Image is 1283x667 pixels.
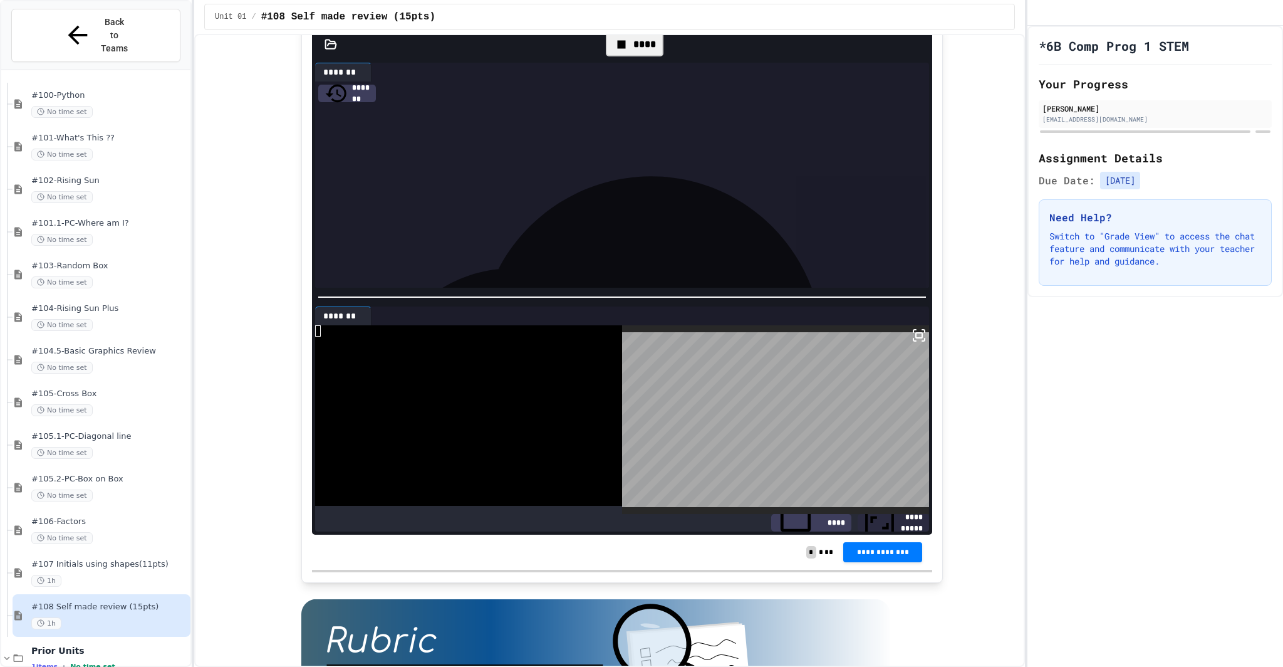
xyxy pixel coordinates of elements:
span: No time set [31,191,93,203]
span: #106-Factors [31,517,188,527]
h1: *6B Comp Prog 1 STEM [1039,37,1189,55]
span: No time set [31,106,93,118]
span: No time set [31,149,93,160]
span: #102-Rising Sun [31,176,188,186]
span: No time set [31,276,93,288]
span: #107 Initials using shapes(11pts) [31,559,188,570]
span: No time set [31,362,93,374]
span: #101-What's This ?? [31,133,188,144]
span: #104.5-Basic Graphics Review [31,346,188,357]
p: Switch to "Grade View" to access the chat feature and communicate with your teacher for help and ... [1049,230,1261,268]
span: No time set [31,447,93,459]
span: [DATE] [1100,172,1140,189]
span: #100-Python [31,90,188,101]
h3: Need Help? [1049,210,1261,225]
span: No time set [31,404,93,416]
div: [PERSON_NAME] [1042,103,1268,114]
h2: Assignment Details [1039,149,1272,167]
span: Back to Teams [100,16,129,55]
span: #103-Random Box [31,261,188,271]
span: #105.2-PC-Box on Box [31,474,188,485]
span: 1h [31,575,61,587]
button: Back to Teams [11,9,180,62]
span: Due Date: [1039,173,1095,188]
span: Prior Units [31,645,188,656]
span: #104-Rising Sun Plus [31,303,188,314]
span: No time set [31,319,93,331]
span: #105.1-PC-Diagonal line [31,431,188,442]
span: #108 Self made review (15pts) [31,602,188,612]
h2: Your Progress [1039,75,1272,93]
span: #108 Self made review (15pts) [261,9,435,24]
span: Unit 01 [215,12,246,22]
span: #101.1-PC-Where am I? [31,218,188,229]
span: 1h [31,617,61,629]
div: [EMAIL_ADDRESS][DOMAIN_NAME] [1042,115,1268,124]
span: No time set [31,234,93,246]
span: #105-Cross Box [31,389,188,399]
span: No time set [31,490,93,502]
span: / [251,12,256,22]
span: No time set [31,532,93,544]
